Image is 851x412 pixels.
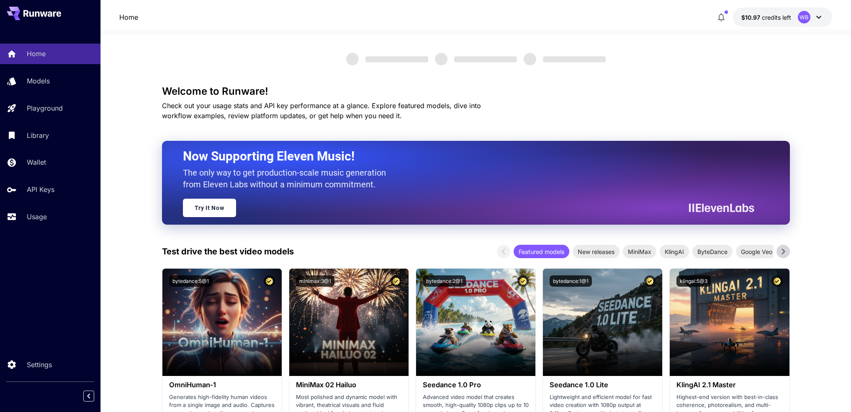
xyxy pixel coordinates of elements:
[183,199,236,217] a: Try It Now
[27,157,46,167] p: Wallet
[771,275,783,287] button: Certified Model – Vetted for best performance and includes a commercial license.
[83,391,94,402] button: Collapse sidebar
[119,12,138,22] a: Home
[741,14,762,21] span: $10.97
[27,360,52,370] p: Settings
[183,148,748,164] h2: Now Supporting Eleven Music!
[676,275,711,287] button: klingai:5@3
[169,275,212,287] button: bytedance:5@1
[119,12,138,22] nav: breadcrumb
[736,247,777,256] span: Google Veo
[162,86,790,97] h3: Welcome to Runware!
[169,381,275,389] h3: OmniHuman‑1
[660,247,689,256] span: KlingAI
[660,245,689,258] div: KlingAI
[162,245,294,258] p: Test drive the best video models
[162,269,282,376] img: alt
[573,247,620,256] span: New releases
[623,245,656,258] div: MiniMax
[27,49,46,59] p: Home
[692,247,733,256] span: ByteDance
[27,103,63,113] p: Playground
[623,247,656,256] span: MiniMax
[391,275,402,287] button: Certified Model – Vetted for best performance and includes a commercial license.
[741,13,791,22] div: $10.96554
[676,381,782,389] h3: KlingAI 2.1 Master
[27,212,47,222] p: Usage
[798,11,810,23] div: WB
[90,389,100,404] div: Collapse sidebar
[543,269,662,376] img: alt
[573,245,620,258] div: New releases
[514,245,569,258] div: Featured models
[264,275,275,287] button: Certified Model – Vetted for best performance and includes a commercial license.
[514,247,569,256] span: Featured models
[27,76,50,86] p: Models
[692,245,733,258] div: ByteDance
[733,8,832,27] button: $10.96554WB
[644,275,656,287] button: Certified Model – Vetted for best performance and includes a commercial license.
[296,381,402,389] h3: MiniMax 02 Hailuo
[27,130,49,140] p: Library
[416,269,535,376] img: alt
[296,275,334,287] button: minimax:3@1
[423,381,529,389] h3: Seedance 1.0 Pro
[27,184,54,194] p: API Keys
[517,275,529,287] button: Certified Model – Vetted for best performance and includes a commercial license.
[736,245,777,258] div: Google Veo
[423,275,466,287] button: bytedance:2@1
[289,269,409,376] img: alt
[183,167,392,190] p: The only way to get production-scale music generation from Eleven Labs without a minimum commitment.
[670,269,789,376] img: alt
[550,275,592,287] button: bytedance:1@1
[762,14,791,21] span: credits left
[550,381,656,389] h3: Seedance 1.0 Lite
[162,101,481,120] span: Check out your usage stats and API key performance at a glance. Explore featured models, dive int...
